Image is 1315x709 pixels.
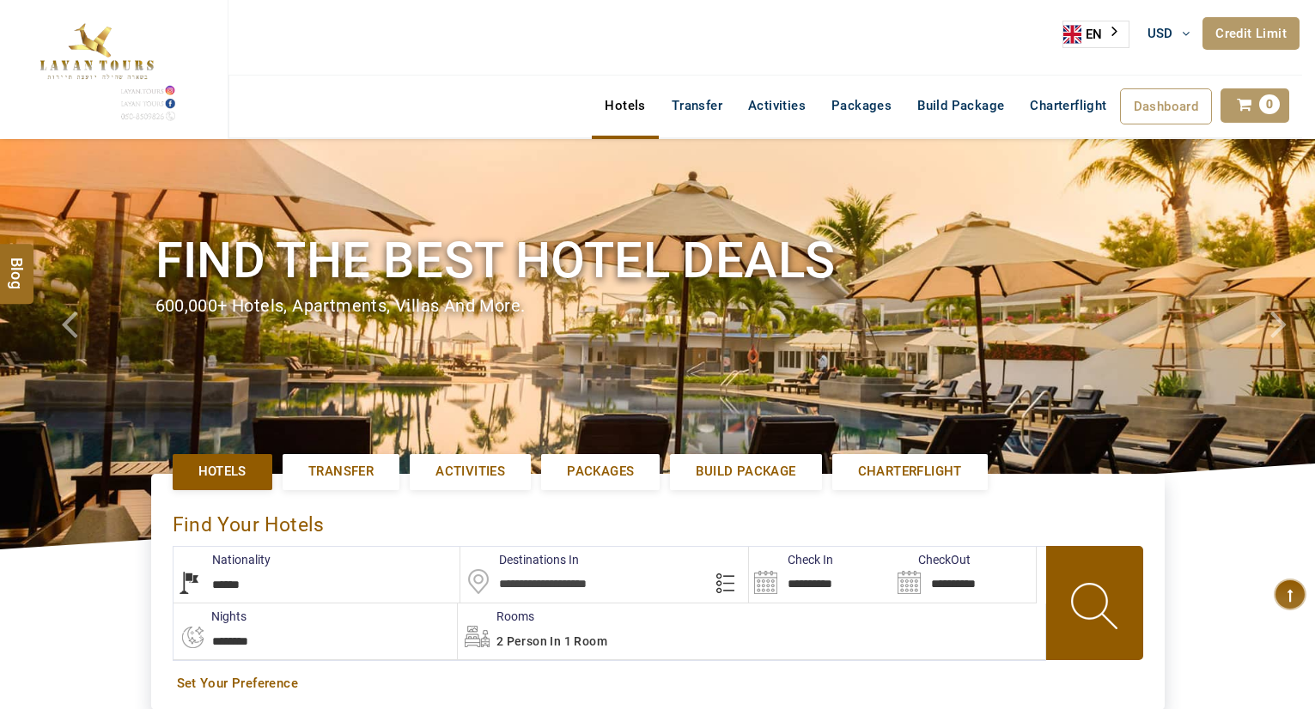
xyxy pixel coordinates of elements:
[735,88,819,123] a: Activities
[1063,21,1129,47] a: EN
[496,634,607,648] span: 2 Person in 1 Room
[1030,98,1106,113] span: Charterflight
[1134,99,1199,114] span: Dashboard
[1017,88,1119,123] a: Charterflight
[174,551,271,568] label: Nationality
[435,463,505,481] span: Activities
[198,463,247,481] span: Hotels
[1148,26,1173,41] span: USD
[819,88,904,123] a: Packages
[155,294,1160,318] div: 600,000+ hotels, apartments, villas and more.
[13,8,179,124] img: The Royal Line Holidays
[749,551,833,568] label: Check In
[458,608,534,625] label: Rooms
[749,547,892,603] input: Search
[1202,17,1300,50] a: Credit Limit
[892,551,971,568] label: CheckOut
[308,463,374,481] span: Transfer
[832,454,988,489] a: Charterflight
[173,608,247,625] label: nights
[541,454,660,489] a: Packages
[892,547,1036,603] input: Search
[904,88,1017,123] a: Build Package
[173,454,272,489] a: Hotels
[858,463,962,481] span: Charterflight
[460,551,579,568] label: Destinations In
[1062,21,1129,48] div: Language
[1221,88,1289,123] a: 0
[670,454,821,489] a: Build Package
[283,454,399,489] a: Transfer
[696,463,795,481] span: Build Package
[410,454,531,489] a: Activities
[659,88,735,123] a: Transfer
[592,88,658,123] a: Hotels
[173,495,1143,546] div: Find Your Hotels
[567,463,634,481] span: Packages
[177,675,1139,693] a: Set Your Preference
[1062,21,1129,48] aside: Language selected: English
[155,228,1160,293] h1: Find the best hotel deals
[1259,94,1280,114] span: 0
